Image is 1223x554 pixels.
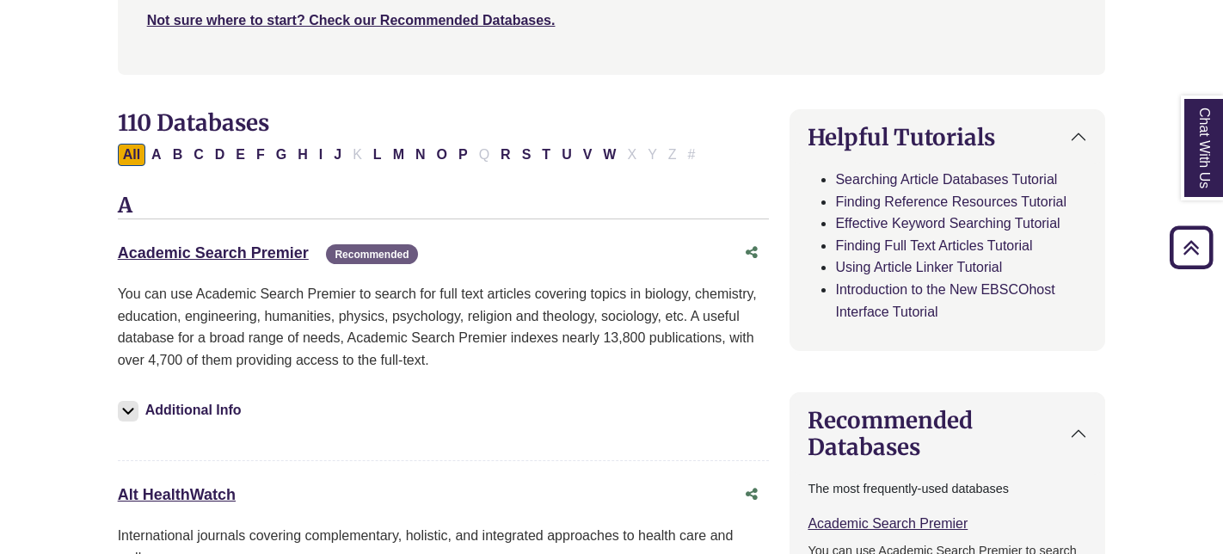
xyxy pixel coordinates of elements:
button: Filter Results U [556,144,577,166]
button: Filter Results G [271,144,292,166]
a: Introduction to the New EBSCOhost Interface Tutorial [835,282,1054,319]
button: All [118,144,145,166]
a: Academic Search Premier [118,244,309,262]
button: Filter Results M [388,144,409,166]
button: Filter Results S [517,144,537,166]
h3: A [118,194,770,219]
button: Filter Results A [146,144,167,166]
p: The most frequently-used databases [808,479,1087,499]
button: Filter Results I [314,144,328,166]
span: 110 Databases [118,108,269,137]
button: Filter Results E [230,144,250,166]
span: Recommended [326,244,417,264]
button: Filter Results B [168,144,188,166]
button: Filter Results O [432,144,452,166]
a: Back to Top [1164,236,1219,259]
a: Finding Reference Resources Tutorial [835,194,1066,209]
a: Effective Keyword Searching Tutorial [835,216,1060,231]
button: Filter Results V [578,144,598,166]
a: Using Article Linker Tutorial [835,260,1002,274]
button: Filter Results R [495,144,516,166]
button: Filter Results P [453,144,473,166]
button: Filter Results F [251,144,270,166]
button: Filter Results D [210,144,230,166]
button: Recommended Databases [790,393,1104,474]
a: Not sure where to start? Check our Recommended Databases. [147,13,556,28]
a: Alt HealthWatch [118,486,236,503]
button: Filter Results H [292,144,313,166]
button: Filter Results C [188,144,209,166]
button: Share this database [734,237,769,269]
button: Filter Results N [410,144,431,166]
a: Academic Search Premier [808,516,968,531]
button: Filter Results T [537,144,556,166]
button: Share this database [734,478,769,511]
button: Filter Results J [329,144,347,166]
a: Searching Article Databases Tutorial [835,172,1057,187]
div: Alpha-list to filter by first letter of database name [118,146,703,161]
button: Helpful Tutorials [790,110,1104,164]
button: Filter Results L [368,144,387,166]
button: Additional Info [118,398,247,422]
button: Filter Results W [598,144,621,166]
a: Finding Full Text Articles Tutorial [835,238,1032,253]
p: You can use Academic Search Premier to search for full text articles covering topics in biology, ... [118,283,770,371]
